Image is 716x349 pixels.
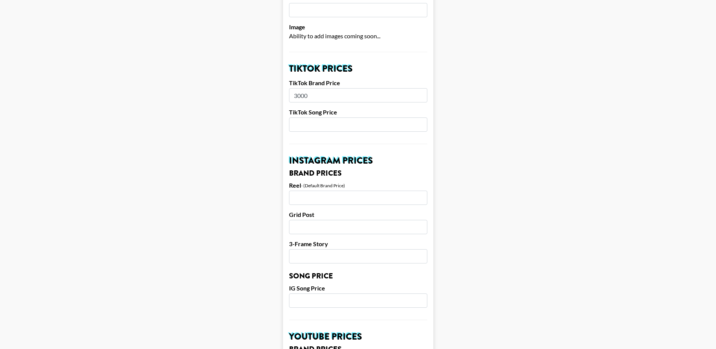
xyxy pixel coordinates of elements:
[289,32,380,39] span: Ability to add images coming soon...
[289,272,427,280] h3: Song Price
[289,23,427,31] label: Image
[289,64,427,73] h2: TikTok Prices
[289,170,427,177] h3: Brand Prices
[289,182,301,189] label: Reel
[289,332,427,341] h2: YouTube Prices
[289,240,427,248] label: 3-Frame Story
[289,108,427,116] label: TikTok Song Price
[301,183,345,188] div: - (Default Brand Price)
[289,156,427,165] h2: Instagram Prices
[289,211,427,218] label: Grid Post
[289,284,427,292] label: IG Song Price
[289,79,427,87] label: TikTok Brand Price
